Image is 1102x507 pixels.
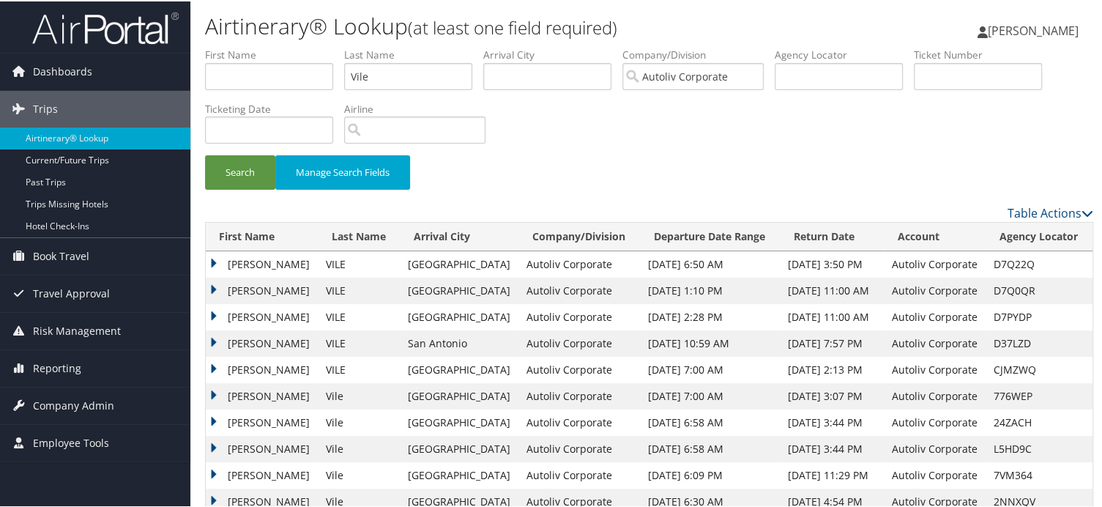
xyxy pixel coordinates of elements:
td: [PERSON_NAME] [206,250,319,276]
td: [DATE] 6:09 PM [641,461,781,487]
td: D7Q0QR [986,276,1092,303]
td: [PERSON_NAME] [206,408,319,434]
td: [DATE] 11:00 AM [781,276,885,303]
td: [DATE] 7:00 AM [641,355,781,382]
td: [DATE] 3:44 PM [781,408,885,434]
span: Travel Approval [33,274,110,311]
td: [GEOGRAPHIC_DATA] [401,461,519,487]
td: 776WEP [986,382,1092,408]
td: Autoliv Corporate [519,329,640,355]
td: Vile [319,408,401,434]
td: Vile [319,461,401,487]
th: Company/Division [519,221,640,250]
td: [GEOGRAPHIC_DATA] [401,303,519,329]
td: [GEOGRAPHIC_DATA] [401,382,519,408]
a: Table Actions [1008,204,1093,220]
th: Last Name: activate to sort column ascending [319,221,401,250]
label: Ticketing Date [205,100,344,115]
span: Risk Management [33,311,121,348]
span: Company Admin [33,386,114,423]
td: Autoliv Corporate [885,461,986,487]
td: D7PYDP [986,303,1092,329]
label: First Name [205,46,344,61]
td: [GEOGRAPHIC_DATA] [401,250,519,276]
td: Autoliv Corporate [519,434,640,461]
td: [PERSON_NAME] [206,355,319,382]
td: [GEOGRAPHIC_DATA] [401,434,519,461]
td: Autoliv Corporate [519,303,640,329]
img: airportal-logo.png [32,10,179,44]
label: Company/Division [622,46,775,61]
span: Reporting [33,349,81,385]
th: Departure Date Range: activate to sort column ascending [641,221,781,250]
th: Agency Locator: activate to sort column ascending [986,221,1092,250]
td: [DATE] 7:57 PM [781,329,885,355]
td: [GEOGRAPHIC_DATA] [401,408,519,434]
td: Autoliv Corporate [885,303,986,329]
td: Autoliv Corporate [885,408,986,434]
th: Arrival City: activate to sort column ascending [401,221,519,250]
td: [PERSON_NAME] [206,434,319,461]
td: Autoliv Corporate [519,276,640,303]
td: VILE [319,250,401,276]
td: 24ZACH [986,408,1092,434]
label: Ticket Number [914,46,1053,61]
td: VILE [319,329,401,355]
td: Autoliv Corporate [885,434,986,461]
span: Book Travel [33,237,89,273]
td: Vile [319,382,401,408]
td: [DATE] 3:50 PM [781,250,885,276]
td: Autoliv Corporate [885,276,986,303]
td: [DATE] 10:59 AM [641,329,781,355]
td: D37LZD [986,329,1092,355]
a: [PERSON_NAME] [978,7,1093,51]
td: [DATE] 6:58 AM [641,434,781,461]
td: Autoliv Corporate [885,382,986,408]
td: Vile [319,434,401,461]
button: Manage Search Fields [275,154,410,188]
th: Account: activate to sort column ascending [885,221,986,250]
button: Search [205,154,275,188]
td: [GEOGRAPHIC_DATA] [401,355,519,382]
td: [GEOGRAPHIC_DATA] [401,276,519,303]
label: Arrival City [483,46,622,61]
td: [DATE] 3:44 PM [781,434,885,461]
h1: Airtinerary® Lookup [205,10,797,40]
td: [DATE] 1:10 PM [641,276,781,303]
td: Autoliv Corporate [885,329,986,355]
td: [DATE] 6:50 AM [641,250,781,276]
td: [PERSON_NAME] [206,382,319,408]
td: CJMZWQ [986,355,1092,382]
label: Last Name [344,46,483,61]
td: [DATE] 6:58 AM [641,408,781,434]
td: [PERSON_NAME] [206,461,319,487]
td: [DATE] 11:00 AM [781,303,885,329]
td: [PERSON_NAME] [206,303,319,329]
td: VILE [319,276,401,303]
span: [PERSON_NAME] [988,21,1079,37]
td: [PERSON_NAME] [206,329,319,355]
td: [DATE] 2:28 PM [641,303,781,329]
small: (at least one field required) [408,14,617,38]
td: Autoliv Corporate [885,250,986,276]
td: San Antonio [401,329,519,355]
td: Autoliv Corporate [519,355,640,382]
td: Autoliv Corporate [519,408,640,434]
td: [PERSON_NAME] [206,276,319,303]
td: [DATE] 11:29 PM [781,461,885,487]
label: Agency Locator [775,46,914,61]
td: 7VM364 [986,461,1092,487]
td: Autoliv Corporate [519,250,640,276]
td: D7Q22Q [986,250,1092,276]
th: First Name: activate to sort column ascending [206,221,319,250]
td: [DATE] 2:13 PM [781,355,885,382]
td: [DATE] 3:07 PM [781,382,885,408]
span: Trips [33,89,58,126]
td: Autoliv Corporate [885,355,986,382]
td: [DATE] 7:00 AM [641,382,781,408]
td: Autoliv Corporate [519,382,640,408]
td: VILE [319,355,401,382]
th: Return Date: activate to sort column ascending [781,221,885,250]
span: Employee Tools [33,423,109,460]
label: Airline [344,100,496,115]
